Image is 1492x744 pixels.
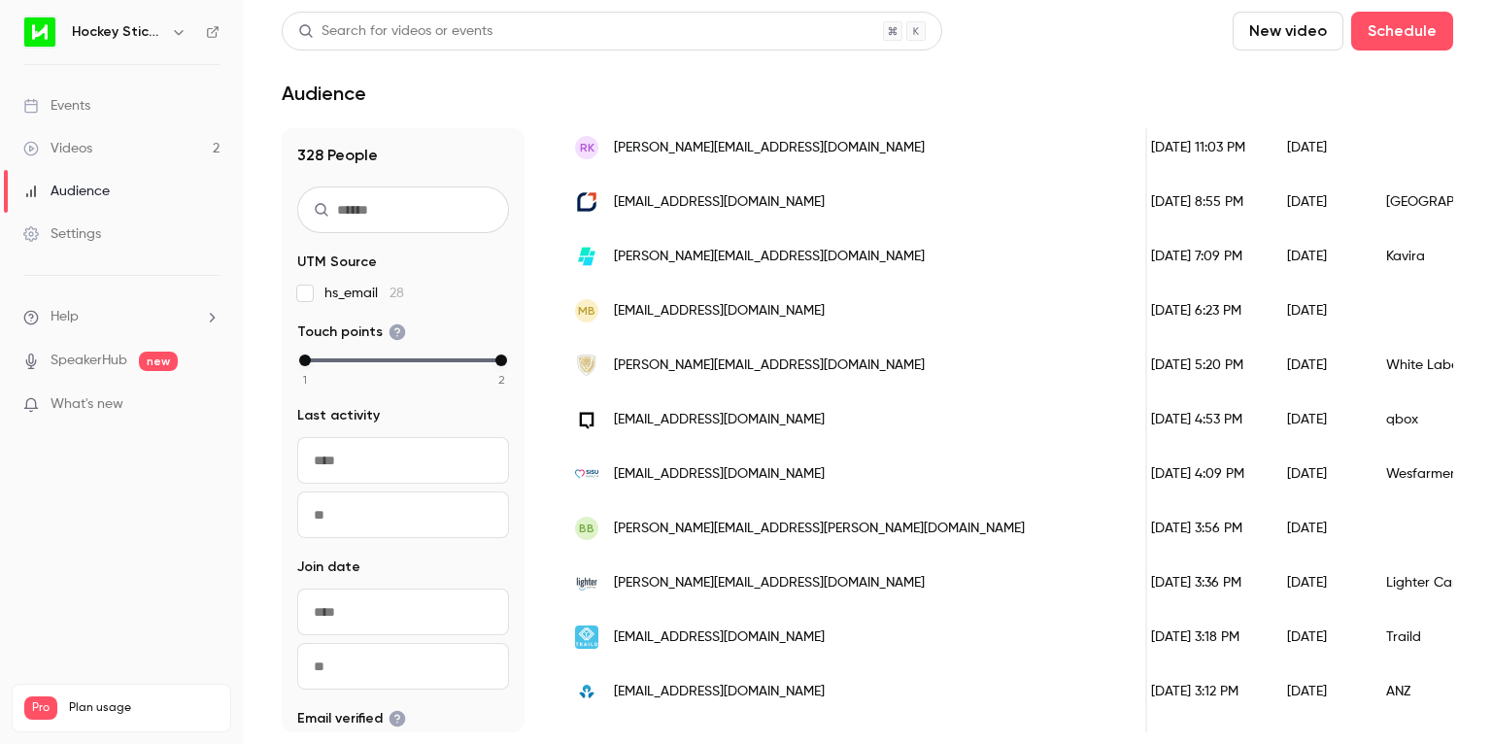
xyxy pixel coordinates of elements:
[23,224,101,244] div: Settings
[579,520,594,537] span: BB
[23,182,110,201] div: Audience
[575,626,598,649] img: traildsoftware.com
[575,354,598,377] img: businessauthorities.com
[575,245,598,268] img: kavira.com.au
[297,144,509,167] h1: 328 People
[69,700,219,716] span: Plan usage
[580,139,594,156] span: RK
[298,21,492,42] div: Search for videos or events
[1268,610,1367,664] div: [DATE]
[1268,338,1367,392] div: [DATE]
[498,371,505,389] span: 2
[614,464,825,485] span: [EMAIL_ADDRESS][DOMAIN_NAME]
[297,253,377,272] span: UTM Source
[299,355,311,366] div: min
[578,302,595,320] span: MB
[575,571,598,594] img: lightercapital.com
[297,558,360,577] span: Join date
[575,408,598,431] img: qbox.com.au
[1268,392,1367,447] div: [DATE]
[1268,664,1367,719] div: [DATE]
[614,355,925,376] span: [PERSON_NAME][EMAIL_ADDRESS][DOMAIN_NAME]
[1268,447,1367,501] div: [DATE]
[324,284,404,303] span: hs_email
[1132,338,1268,392] div: [DATE] 5:20 PM
[614,192,825,213] span: [EMAIL_ADDRESS][DOMAIN_NAME]
[614,627,825,648] span: [EMAIL_ADDRESS][DOMAIN_NAME]
[23,307,220,327] li: help-dropdown-opener
[1132,610,1268,664] div: [DATE] 3:18 PM
[614,247,925,267] span: [PERSON_NAME][EMAIL_ADDRESS][DOMAIN_NAME]
[303,371,307,389] span: 1
[1132,284,1268,338] div: [DATE] 6:23 PM
[1132,392,1268,447] div: [DATE] 4:53 PM
[51,394,123,415] span: What's new
[614,301,825,321] span: [EMAIL_ADDRESS][DOMAIN_NAME]
[614,410,825,430] span: [EMAIL_ADDRESS][DOMAIN_NAME]
[614,519,1025,539] span: [PERSON_NAME][EMAIL_ADDRESS][PERSON_NAME][DOMAIN_NAME]
[72,22,163,42] h6: Hockey Stick Advisory
[1132,556,1268,610] div: [DATE] 3:36 PM
[614,573,925,593] span: [PERSON_NAME][EMAIL_ADDRESS][DOMAIN_NAME]
[1268,284,1367,338] div: [DATE]
[614,138,925,158] span: [PERSON_NAME][EMAIL_ADDRESS][DOMAIN_NAME]
[614,682,825,702] span: [EMAIL_ADDRESS][DOMAIN_NAME]
[575,190,598,214] img: pragmaworld.net
[575,680,598,703] img: anz.com
[282,82,366,105] h1: Audience
[23,96,90,116] div: Events
[1351,12,1453,51] button: Schedule
[1132,447,1268,501] div: [DATE] 4:09 PM
[390,287,404,300] span: 28
[1268,229,1367,284] div: [DATE]
[1132,120,1268,175] div: [DATE] 11:03 PM
[51,351,127,371] a: SpeakerHub
[1132,229,1268,284] div: [DATE] 7:09 PM
[51,307,79,327] span: Help
[1132,664,1268,719] div: [DATE] 3:12 PM
[297,322,406,342] span: Touch points
[575,462,598,486] img: sisuhealthgroup.com
[1132,501,1268,556] div: [DATE] 3:56 PM
[23,139,92,158] div: Videos
[1132,175,1268,229] div: [DATE] 8:55 PM
[1268,120,1367,175] div: [DATE]
[24,17,55,48] img: Hockey Stick Advisory
[1233,12,1343,51] button: New video
[1268,556,1367,610] div: [DATE]
[297,709,406,728] span: Email verified
[1268,175,1367,229] div: [DATE]
[24,696,57,720] span: Pro
[495,355,507,366] div: max
[139,352,178,371] span: new
[1268,501,1367,556] div: [DATE]
[297,406,380,425] span: Last activity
